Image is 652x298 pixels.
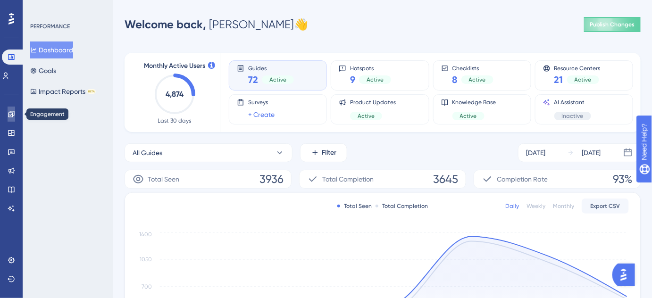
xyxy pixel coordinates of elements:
div: [DATE] [582,147,601,158]
span: Surveys [248,99,275,106]
span: Completion Rate [497,174,548,185]
span: Knowledge Base [452,99,496,106]
div: Daily [505,202,519,210]
span: 72 [248,73,258,86]
text: 4,874 [166,90,184,99]
button: Impact ReportsBETA [30,83,96,100]
span: Active [575,76,592,83]
span: Welcome back, [125,17,206,31]
a: + Create [248,109,275,120]
button: All Guides [125,143,293,162]
span: Checklists [452,65,493,71]
tspan: 700 [142,283,152,290]
button: Dashboard [30,41,73,58]
span: Need Help? [22,2,59,14]
span: 9 [350,73,355,86]
span: 3936 [259,172,284,187]
span: 93% [613,172,633,187]
span: Resource Centers [554,65,601,71]
iframe: UserGuiding AI Assistant Launcher [612,261,641,289]
div: Weekly [527,202,545,210]
span: Active [469,76,486,83]
tspan: 1050 [140,257,152,263]
span: AI Assistant [554,99,591,106]
span: Filter [322,147,337,158]
button: Export CSV [582,199,629,214]
span: Monthly Active Users [144,60,205,72]
button: Publish Changes [584,17,641,32]
button: Goals [30,62,56,79]
span: Last 30 days [158,117,192,124]
span: Hotspots [350,65,391,71]
div: Total Seen [337,202,372,210]
span: Active [460,112,477,120]
span: Active [358,112,375,120]
span: Total Seen [148,174,179,185]
span: 21 [554,73,563,86]
div: BETA [87,89,96,94]
div: [PERSON_NAME] 👋 [125,17,308,32]
span: Total Completion [322,174,374,185]
div: [DATE] [526,147,545,158]
div: Total Completion [376,202,428,210]
span: Product Updates [350,99,396,106]
span: All Guides [133,147,162,158]
span: Guides [248,65,294,71]
span: Inactive [562,112,584,120]
span: 8 [452,73,458,86]
span: 3645 [433,172,458,187]
span: Publish Changes [590,21,635,28]
tspan: 1400 [139,231,152,238]
span: Export CSV [591,202,620,210]
div: PERFORMANCE [30,23,70,30]
span: Active [367,76,384,83]
span: Active [269,76,286,83]
button: Filter [300,143,347,162]
div: Monthly [553,202,574,210]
